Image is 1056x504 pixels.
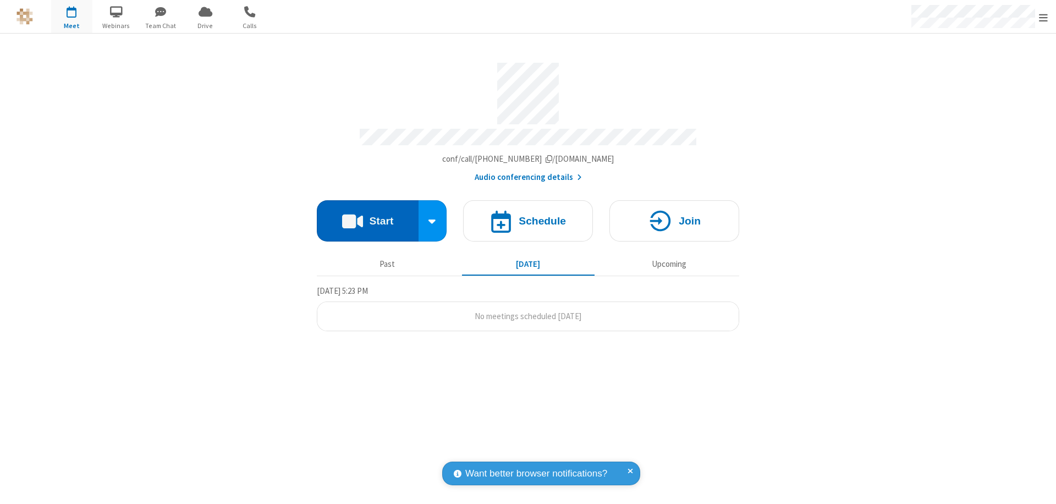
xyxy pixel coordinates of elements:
[96,21,137,31] span: Webinars
[321,254,454,275] button: Past
[442,153,614,166] button: Copy my meeting room linkCopy my meeting room link
[475,171,582,184] button: Audio conferencing details
[140,21,182,31] span: Team Chat
[185,21,226,31] span: Drive
[465,467,607,481] span: Want better browser notifications?
[463,200,593,242] button: Schedule
[317,284,739,332] section: Today's Meetings
[519,216,566,226] h4: Schedule
[317,54,739,184] section: Account details
[442,154,614,164] span: Copy my meeting room link
[16,8,33,25] img: QA Selenium DO NOT DELETE OR CHANGE
[317,286,368,296] span: [DATE] 5:23 PM
[475,311,581,321] span: No meetings scheduled [DATE]
[1028,475,1048,496] iframe: Chat
[51,21,92,31] span: Meet
[679,216,701,226] h4: Join
[369,216,393,226] h4: Start
[603,254,735,275] button: Upcoming
[229,21,271,31] span: Calls
[419,200,447,242] div: Start conference options
[462,254,595,275] button: [DATE]
[317,200,419,242] button: Start
[609,200,739,242] button: Join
